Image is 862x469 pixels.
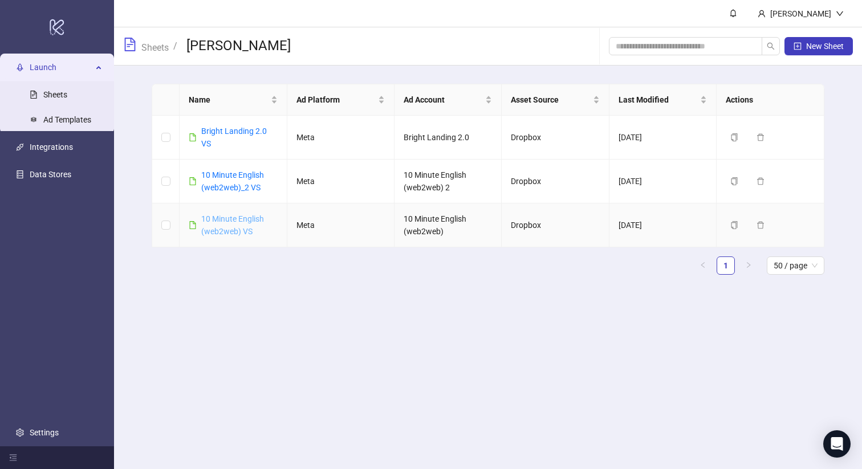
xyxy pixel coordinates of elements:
button: right [739,256,758,275]
span: rocket [16,63,24,71]
a: Data Stores [30,170,71,179]
td: [DATE] [609,116,717,160]
span: plus-square [794,42,802,50]
button: left [694,256,712,275]
span: down [836,10,844,18]
th: Last Modified [609,84,717,116]
span: Last Modified [619,93,698,106]
th: Actions [717,84,824,116]
td: Meta [287,116,395,160]
span: New Sheet [806,42,844,51]
th: Asset Source [502,84,609,116]
a: 10 Minute English (web2web) VS [201,214,264,236]
a: Ad Templates [43,115,91,124]
div: Open Intercom Messenger [823,430,851,458]
div: [PERSON_NAME] [766,7,836,20]
span: file [189,177,197,185]
li: / [173,37,177,55]
a: Settings [30,428,59,437]
span: Launch [30,56,92,79]
a: 1 [717,257,734,274]
span: bell [729,9,737,17]
span: search [767,42,775,50]
span: Name [189,93,268,106]
td: Meta [287,203,395,247]
li: Previous Page [694,256,712,275]
span: file-text [123,38,137,51]
td: Dropbox [502,203,609,247]
span: file [189,133,197,141]
button: New Sheet [784,37,853,55]
span: menu-fold [9,454,17,462]
span: file [189,221,197,229]
span: Ad Platform [296,93,376,106]
a: Sheets [43,90,67,99]
td: Dropbox [502,116,609,160]
td: Meta [287,160,395,203]
span: 50 / page [774,257,818,274]
span: left [700,262,706,268]
td: [DATE] [609,160,717,203]
span: user [758,10,766,18]
td: 10 Minute English (web2web) 2 [395,160,502,203]
h3: [PERSON_NAME] [186,37,291,55]
span: delete [757,177,765,185]
span: Ad Account [404,93,483,106]
span: copy [730,177,738,185]
span: copy [730,221,738,229]
th: Ad Platform [287,84,395,116]
span: delete [757,133,765,141]
a: Integrations [30,142,73,152]
a: 10 Minute English (web2web)_2 VS [201,170,264,192]
th: Ad Account [395,84,502,116]
span: Asset Source [511,93,590,106]
span: copy [730,133,738,141]
span: right [745,262,752,268]
span: delete [757,221,765,229]
th: Name [180,84,287,116]
li: Next Page [739,256,758,275]
td: Dropbox [502,160,609,203]
td: Bright Landing 2.0 [395,116,502,160]
td: 10 Minute English (web2web) [395,203,502,247]
div: Page Size [767,256,824,275]
a: Bright Landing 2.0 VS [201,127,267,148]
td: [DATE] [609,203,717,247]
a: Sheets [139,40,171,53]
li: 1 [717,256,735,275]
